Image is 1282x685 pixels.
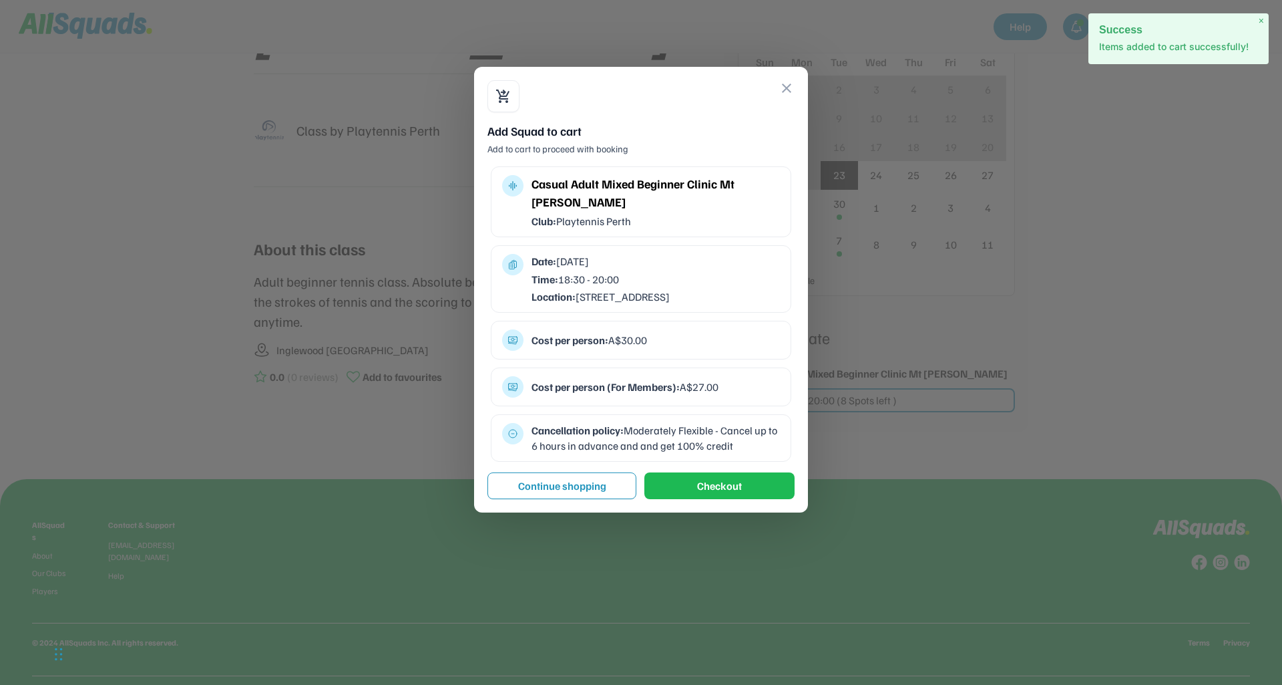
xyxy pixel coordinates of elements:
div: [DATE] [531,254,780,269]
div: A$30.00 [531,333,780,348]
strong: Cancellation policy: [531,424,624,437]
strong: Cost per person (For Members): [531,380,680,394]
button: Continue shopping [487,472,636,499]
div: Playtennis Perth [531,214,780,229]
strong: Time: [531,273,558,286]
div: Add to cart to proceed with booking [487,142,795,156]
strong: Cost per person: [531,333,608,347]
button: Checkout [644,472,795,499]
strong: Club: [531,215,556,228]
div: Casual Adult Mixed Beginner Clinic Mt [PERSON_NAME] [531,175,780,211]
div: Add Squad to cart [487,123,795,140]
div: Moderately Flexible - Cancel up to 6 hours in advance and and get 100% credit [531,423,780,453]
span: × [1259,15,1264,27]
div: A$27.00 [531,380,780,394]
button: close [779,80,795,96]
button: multitrack_audio [507,180,518,191]
div: [STREET_ADDRESS] [531,289,780,304]
h2: Success [1099,24,1258,35]
button: shopping_cart_checkout [495,88,511,104]
strong: Date: [531,255,556,268]
div: 18:30 - 20:00 [531,272,780,287]
strong: Location: [531,290,576,303]
p: Items added to cart successfully! [1099,40,1258,53]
